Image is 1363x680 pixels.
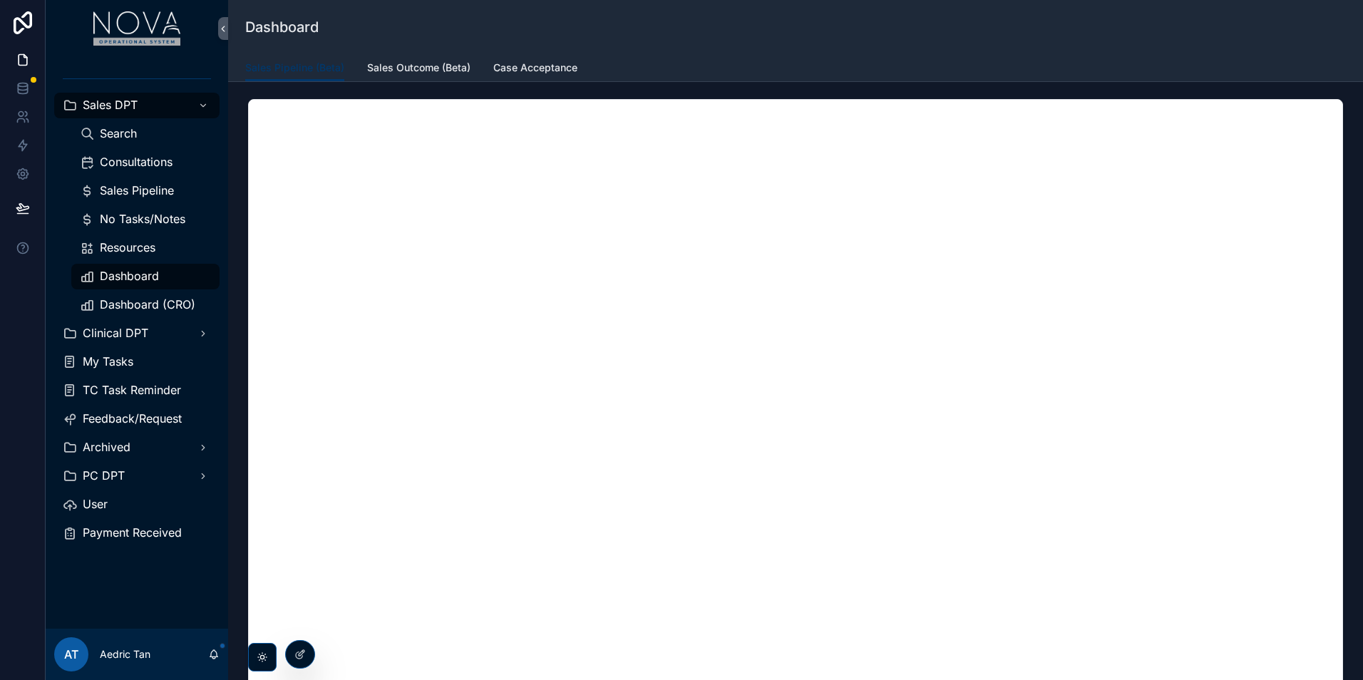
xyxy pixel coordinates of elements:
[493,61,577,75] span: Case Acceptance
[83,497,108,512] span: User
[54,321,220,346] a: Clinical DPT
[100,212,185,227] span: No Tasks/Notes
[83,440,130,455] span: Archived
[83,411,182,426] span: Feedback/Request
[71,150,220,175] a: Consultations
[100,647,150,661] p: Aedric Tan
[71,235,220,261] a: Resources
[54,520,220,546] a: Payment Received
[245,61,344,75] span: Sales Pipeline (Beta)
[46,57,228,565] div: scrollable content
[54,349,220,375] a: My Tasks
[54,378,220,403] a: TC Task Reminder
[245,55,344,82] a: Sales Pipeline (Beta)
[93,11,181,46] img: App logo
[245,17,319,37] h1: Dashboard
[367,55,470,83] a: Sales Outcome (Beta)
[100,126,137,141] span: Search
[83,525,182,540] span: Payment Received
[64,646,78,663] span: AT
[54,435,220,460] a: Archived
[71,264,220,289] a: Dashboard
[54,463,220,489] a: PC DPT
[71,121,220,147] a: Search
[100,297,195,312] span: Dashboard (CRO)
[100,155,173,170] span: Consultations
[54,492,220,517] a: User
[83,98,138,113] span: Sales DPT
[100,269,159,284] span: Dashboard
[54,93,220,118] a: Sales DPT
[71,207,220,232] a: No Tasks/Notes
[71,292,220,318] a: Dashboard (CRO)
[367,61,470,75] span: Sales Outcome (Beta)
[83,383,181,398] span: TC Task Reminder
[83,468,125,483] span: PC DPT
[493,55,577,83] a: Case Acceptance
[100,240,155,255] span: Resources
[54,406,220,432] a: Feedback/Request
[83,326,148,341] span: Clinical DPT
[71,178,220,204] a: Sales Pipeline
[100,183,174,198] span: Sales Pipeline
[83,354,133,369] span: My Tasks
